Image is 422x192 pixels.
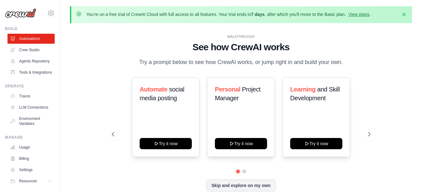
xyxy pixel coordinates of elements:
[7,154,55,164] a: Billing
[5,26,55,31] div: Build
[290,86,340,101] span: and Skill Development
[112,42,370,53] h1: See how CrewAI works
[7,56,55,66] a: Agents Repository
[7,102,55,112] a: LLM Connections
[140,86,184,101] span: social media posting
[290,86,315,93] span: Learning
[251,12,265,17] strong: 7 days
[140,86,167,93] span: Automate
[7,45,55,55] a: Crew Studio
[206,180,276,191] button: Skip and explore on my own
[112,34,370,39] div: WALKTHROUGH
[5,84,55,89] div: Operate
[7,142,55,152] a: Usage
[348,12,369,17] a: View plans
[7,114,55,129] a: Environment Variables
[5,8,36,18] img: Logo
[7,67,55,77] a: Tools & Integrations
[215,138,267,149] button: Try it now
[215,86,240,93] span: Personal
[7,165,55,175] a: Settings
[19,179,37,184] span: Resources
[7,91,55,101] a: Traces
[215,86,261,101] span: Project Manager
[140,138,192,149] button: Try it now
[5,135,55,140] div: Manage
[136,58,346,67] p: Try a prompt below to see how CrewAI works, or jump right in and build your own.
[290,138,342,149] button: Try it now
[86,11,371,17] p: You're on a free trial of CrewAI Cloud with full access to all features. Your trial ends in , aft...
[7,34,55,44] a: Automations
[7,176,55,186] button: Resources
